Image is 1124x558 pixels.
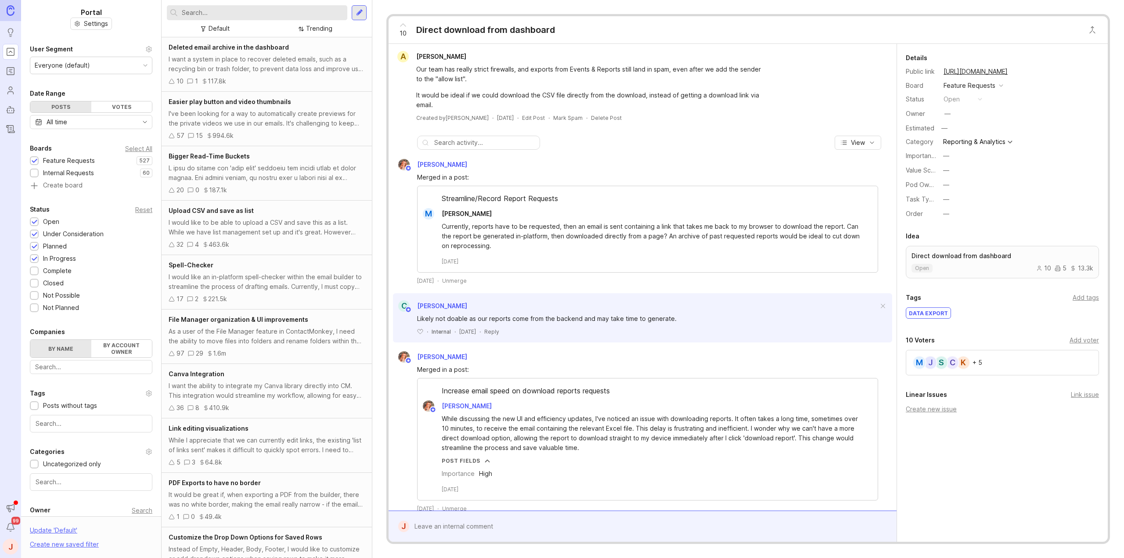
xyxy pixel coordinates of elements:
a: Create board [30,182,152,190]
a: Changelog [3,121,18,137]
div: — [944,109,951,119]
div: I would like to be able to upload a CSV and save this as a list. While we have list management se... [169,218,365,237]
a: File Manager organization & UI improvementsAs a user of the File Manager feature in ContactMonkey... [162,310,372,364]
div: L ipsu do sitame con 'adip elit' seddoeiu tem incidi utlab et dolor magnaa. Eni admini veniam, qu... [169,163,365,183]
button: Mark Spam [553,114,583,122]
div: Internal Requests [43,168,94,178]
div: I want the ability to integrate my Canva library directly into CM. This integration would streaml... [169,381,365,400]
div: 97 [177,349,184,358]
div: — [943,180,949,190]
div: 187.1k [209,185,227,195]
div: Search [132,508,152,513]
label: By account owner [91,340,152,357]
div: Direct download from dashboard [416,24,555,36]
div: 10 [177,76,184,86]
div: · [437,505,439,512]
div: Votes [91,101,152,112]
div: · [437,277,439,284]
div: Merged in a post: [417,365,878,374]
button: Settings [70,18,112,30]
div: Status [30,204,50,215]
div: Add voter [1070,335,1099,345]
div: M [423,208,434,220]
button: Close button [1084,21,1101,39]
time: [DATE] [417,277,434,284]
time: [DATE] [417,505,434,512]
div: Reporting & Analytics [943,139,1005,145]
span: 10 [400,29,407,38]
div: 0 [191,512,195,522]
a: Spell-CheckerI would like an in-platform spell-checker within the email builder to streamline the... [162,255,372,310]
div: 1.6m [213,349,226,358]
a: Users [3,83,18,98]
div: Unmerge [442,505,467,512]
div: Create new issue [906,404,1099,414]
label: Order [906,210,923,217]
div: Merged in a post: [417,173,878,182]
span: [PERSON_NAME] [442,402,492,410]
div: Status [906,94,937,104]
span: [PERSON_NAME] [417,302,467,310]
div: Add tags [1073,293,1099,302]
span: Settings [84,19,108,28]
div: 221.5k [208,294,227,304]
div: — [943,166,949,175]
div: — [943,209,949,219]
div: Date Range [30,88,65,99]
div: S [934,356,948,370]
time: [DATE] [459,328,476,335]
div: open [944,94,960,104]
div: Not Possible [43,291,80,300]
img: member badge [405,357,412,364]
div: While discussing the new UI and efficiency updates, I've noticed an issue with downloading report... [442,414,864,453]
div: 4 [195,240,199,249]
a: Portal [3,44,18,60]
a: C[PERSON_NAME] [393,300,467,312]
label: Task Type [906,195,937,203]
div: Uncategorized only [43,459,101,469]
label: Value Scale [906,166,940,174]
input: Search... [182,8,344,18]
time: [DATE] [442,258,458,265]
div: Not Planned [43,303,79,313]
div: Delete Post [591,114,622,122]
div: M [912,356,926,370]
div: Owner [30,505,50,515]
div: 1 [177,512,180,522]
div: Category [906,137,937,147]
input: Search... [35,362,147,372]
p: 527 [139,157,150,164]
div: 117.8k [208,76,226,86]
div: Create new saved filter [30,540,99,549]
span: Canva Integration [169,370,224,378]
div: · [548,114,550,122]
label: By name [30,340,91,357]
div: Unmerge [442,277,467,284]
div: Increase email speed on download reports requests [418,385,878,400]
span: Customize the Drop Down Options for Saved Rows [169,533,322,541]
div: 463.6k [209,240,229,249]
a: Bigger Read-Time BucketsL ipsu do sitame con 'adip elit' seddoeiu tem incidi utlab et dolor magna... [162,146,372,201]
button: Announcements [3,500,18,516]
h1: Portal [81,7,102,18]
span: Upload CSV and save as list [169,207,254,214]
div: 3 [192,457,195,467]
div: A [397,51,409,62]
span: Deleted email archive in the dashboard [169,43,289,51]
a: Bronwen W[PERSON_NAME] [418,400,499,412]
div: Importance [442,469,475,479]
div: It would be ideal if we could download the CSV file directly from the download, instead of gettin... [416,90,767,110]
button: View [835,136,881,150]
svg: toggle icon [138,119,152,126]
div: C [945,356,959,370]
div: 49.4k [205,512,222,522]
div: Details [906,53,927,63]
label: Pod Ownership [906,181,951,188]
span: Link editing visualizations [169,425,249,432]
div: Select All [125,146,152,151]
div: Estimated [906,125,934,131]
span: [PERSON_NAME] [416,53,466,60]
div: 2 [195,294,198,304]
div: 1 [195,76,198,86]
div: Post Fields [442,457,480,464]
